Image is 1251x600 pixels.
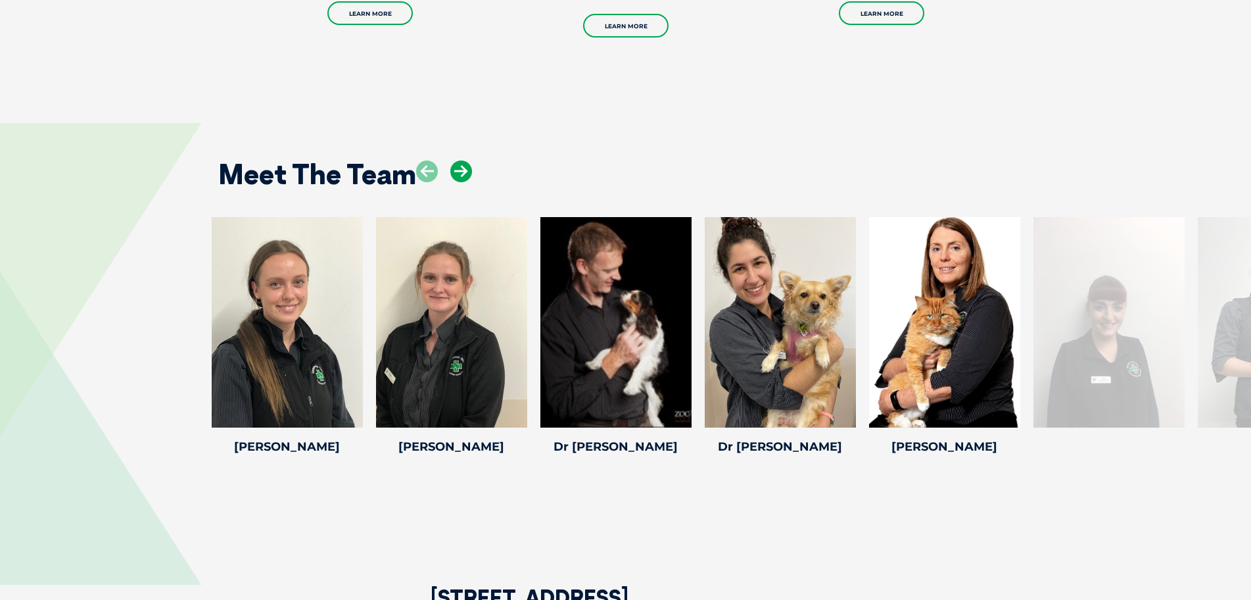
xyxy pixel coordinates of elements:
h4: [PERSON_NAME] [212,441,363,453]
h4: Dr [PERSON_NAME] [540,441,692,453]
h4: Dr [PERSON_NAME] [705,441,856,453]
h2: Meet The Team [218,161,416,188]
a: Learn More [583,14,669,37]
h4: [PERSON_NAME] [869,441,1020,453]
h4: [PERSON_NAME] [376,441,527,453]
a: Learn More [839,1,924,25]
a: Learn More [327,1,413,25]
